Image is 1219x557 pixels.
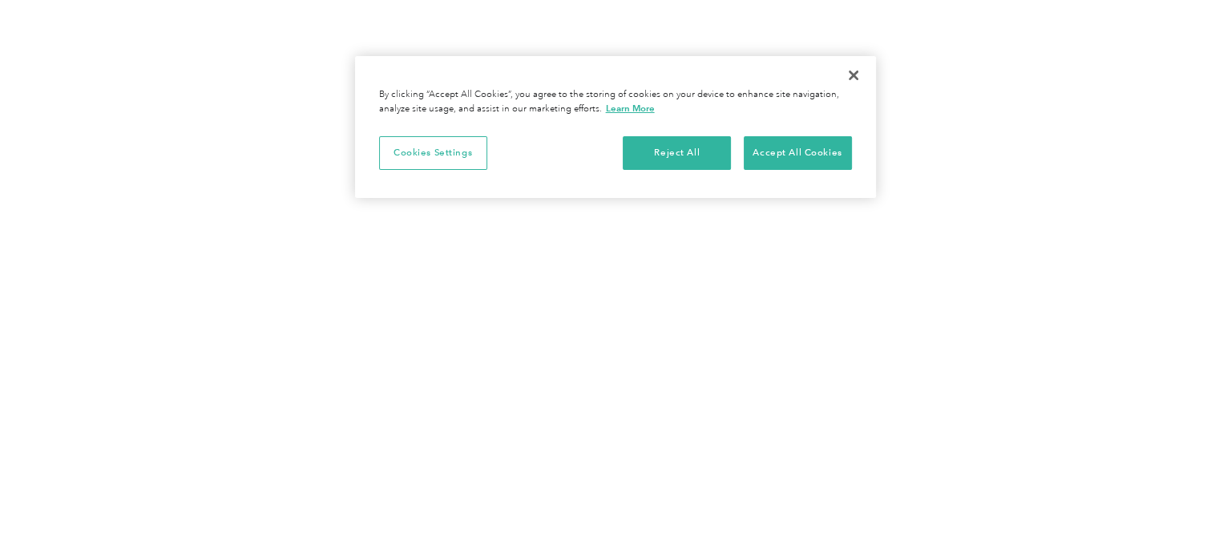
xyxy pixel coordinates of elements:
[355,56,876,198] div: Cookie banner
[744,136,852,170] button: Accept All Cookies
[355,56,876,198] div: Privacy
[379,136,487,170] button: Cookies Settings
[606,103,655,114] a: More information about your privacy, opens in a new tab
[836,58,871,93] button: Close
[623,136,731,170] button: Reject All
[379,88,852,116] div: By clicking “Accept All Cookies”, you agree to the storing of cookies on your device to enhance s...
